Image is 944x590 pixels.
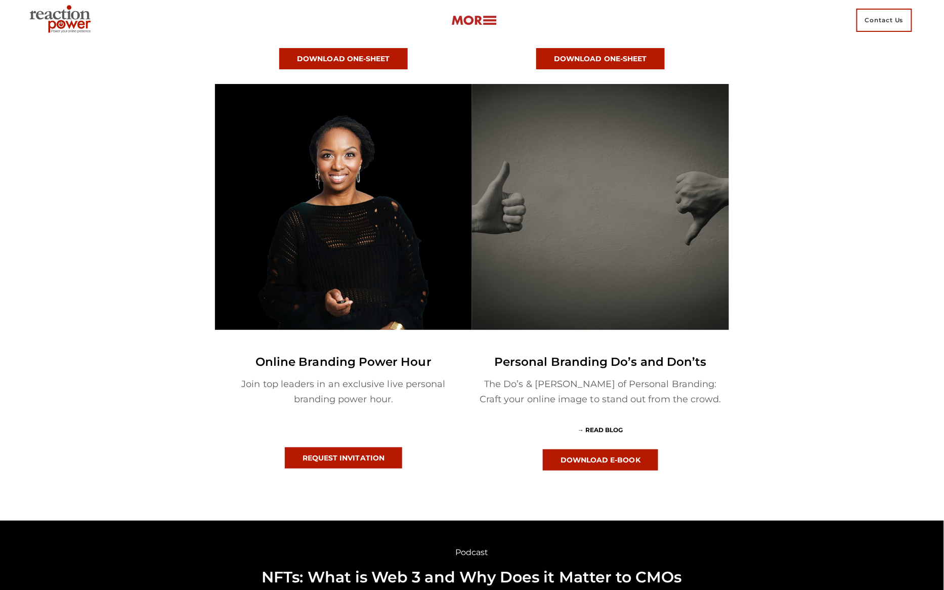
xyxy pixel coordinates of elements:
p: Join top leaders in an exclusive live personal branding power hour. [220,377,467,407]
img: logo_orange.svg [16,16,24,24]
p: Podcast [8,546,936,559]
p: Personal Branding Do’s and Don’ts [477,353,724,372]
div: Domain: [DOMAIN_NAME] [26,26,111,34]
a: → READ BLOG [578,426,623,434]
img: personal branding do's and dont's [472,84,729,330]
p: Online Branding Power Hour [220,353,467,372]
span: Contact Us [856,9,912,32]
div: Keywords by Traffic [112,60,170,66]
img: more-btn.png [451,15,497,26]
div: Domain Overview [38,60,91,66]
a: DOWNLOAD E-BOOK [543,449,658,471]
img: tab_keywords_by_traffic_grey.svg [101,59,109,67]
img: Executive Branding | Personal Branding Agency [25,2,99,38]
a: REQUEST INVITATION [285,447,402,469]
img: tab_domain_overview_orange.svg [27,59,35,67]
img: Wandia image [215,84,472,330]
p: NFTs: What is Web 3 and Why Does it Matter to CMOs [8,565,936,590]
img: website_grey.svg [16,26,24,34]
p: The Do’s & [PERSON_NAME] of Personal Branding: Craft your online image to stand out from the crowd. [477,377,724,407]
div: v 4.0.25 [28,16,50,24]
a: DOWNLOAD ONE-SHEET [536,48,664,69]
a: DOWNLOAD ONE-SHEET [279,48,407,69]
